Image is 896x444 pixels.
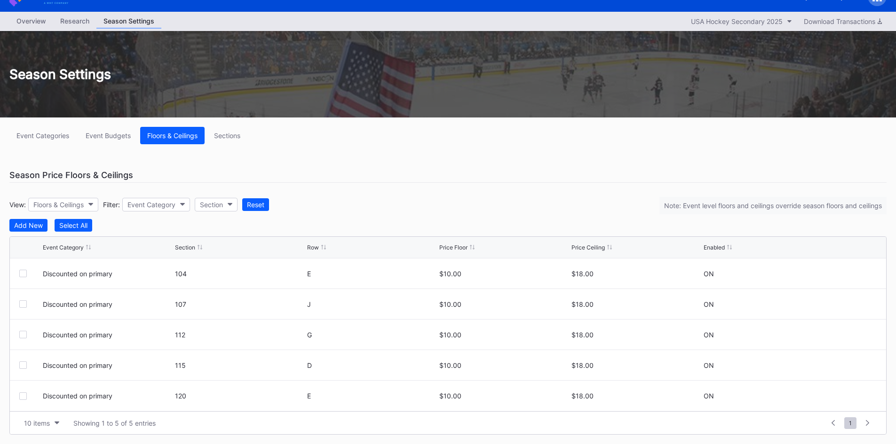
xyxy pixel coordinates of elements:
[691,17,783,25] div: USA Hockey Secondary 2025
[307,392,437,400] div: E
[53,14,96,29] a: Research
[659,197,887,214] div: Note: Event level floors and ceilings override season floors and ceilings
[704,361,714,369] div: ON
[16,132,69,140] div: Event Categories
[9,14,53,29] a: Overview
[24,419,50,427] div: 10 items
[439,331,569,339] div: $10.00
[19,417,64,429] button: 10 items
[799,15,887,28] button: Download Transactions
[704,331,714,339] div: ON
[147,132,198,140] div: Floors & Ceilings
[9,127,76,144] button: Event Categories
[439,392,569,400] div: $10.00
[571,361,701,369] div: $18.00
[9,201,26,209] div: View:
[59,221,87,229] div: Select All
[55,219,92,232] button: Select All
[242,198,269,211] button: Reset
[79,127,138,144] button: Event Budgets
[571,270,701,278] div: $18.00
[704,244,725,251] div: Enabled
[175,392,305,400] div: 120
[9,168,887,183] div: Season Price Floors & Ceilings
[127,201,175,209] div: Event Category
[43,331,173,339] div: Discounted on primary
[307,300,437,308] div: J
[122,198,190,211] button: Event Category
[73,419,156,427] div: Showing 1 to 5 of 5 entries
[43,392,173,400] div: Discounted on primary
[140,127,205,144] button: Floors & Ceilings
[704,300,714,308] div: ON
[103,201,120,209] div: Filter:
[439,300,569,308] div: $10.00
[704,392,714,400] div: ON
[96,14,161,29] a: Season Settings
[9,219,48,232] button: Add New
[175,270,305,278] div: 104
[307,331,437,339] div: G
[9,14,53,28] div: Overview
[175,244,195,251] div: Section
[28,198,98,211] button: Floors & Ceilings
[43,244,84,251] div: Event Category
[175,361,305,369] div: 115
[307,270,437,278] div: E
[686,15,797,28] button: USA Hockey Secondary 2025
[14,221,43,229] div: Add New
[33,201,84,209] div: Floors & Ceilings
[804,17,882,25] div: Download Transactions
[43,270,173,278] div: Discounted on primary
[704,270,714,278] div: ON
[43,300,173,308] div: Discounted on primary
[439,270,569,278] div: $10.00
[571,392,701,400] div: $18.00
[571,300,701,308] div: $18.00
[207,127,247,144] button: Sections
[571,331,701,339] div: $18.00
[86,132,131,140] div: Event Budgets
[200,201,223,209] div: Section
[439,361,569,369] div: $10.00
[53,14,96,28] div: Research
[439,244,468,251] div: Price Floor
[43,361,173,369] div: Discounted on primary
[307,244,319,251] div: Row
[844,417,856,429] span: 1
[214,132,240,140] div: Sections
[195,198,238,211] button: Section
[247,201,264,209] div: Reset
[175,300,305,308] div: 107
[175,331,305,339] div: 112
[307,361,437,369] div: D
[571,244,605,251] div: Price Ceiling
